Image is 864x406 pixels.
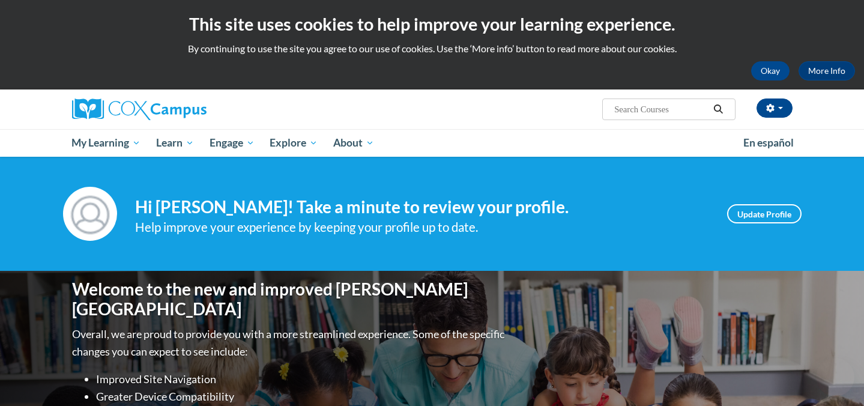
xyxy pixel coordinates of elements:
[709,102,727,117] button: Search
[325,129,382,157] a: About
[799,61,855,80] a: More Info
[736,130,802,156] a: En español
[96,388,507,405] li: Greater Device Compatibility
[96,371,507,388] li: Improved Site Navigation
[270,136,318,150] span: Explore
[72,326,507,360] p: Overall, we are proud to provide you with a more streamlined experience. Some of the specific cha...
[72,98,300,120] a: Cox Campus
[148,129,202,157] a: Learn
[613,102,709,117] input: Search Courses
[202,129,262,157] a: Engage
[751,61,790,80] button: Okay
[156,136,194,150] span: Learn
[64,129,149,157] a: My Learning
[72,279,507,320] h1: Welcome to the new and improved [PERSON_NAME][GEOGRAPHIC_DATA]
[71,136,140,150] span: My Learning
[816,358,854,396] iframe: Button to launch messaging window
[54,129,811,157] div: Main menu
[262,129,325,157] a: Explore
[743,136,794,149] span: En español
[135,197,709,217] h4: Hi [PERSON_NAME]! Take a minute to review your profile.
[135,217,709,237] div: Help improve your experience by keeping your profile up to date.
[728,329,752,353] iframe: Close message
[9,12,855,36] h2: This site uses cookies to help improve your learning experience.
[72,98,207,120] img: Cox Campus
[757,98,793,118] button: Account Settings
[333,136,374,150] span: About
[63,187,117,241] img: Profile Image
[727,204,802,223] a: Update Profile
[210,136,255,150] span: Engage
[9,42,855,55] p: By continuing to use the site you agree to our use of cookies. Use the ‘More info’ button to read...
